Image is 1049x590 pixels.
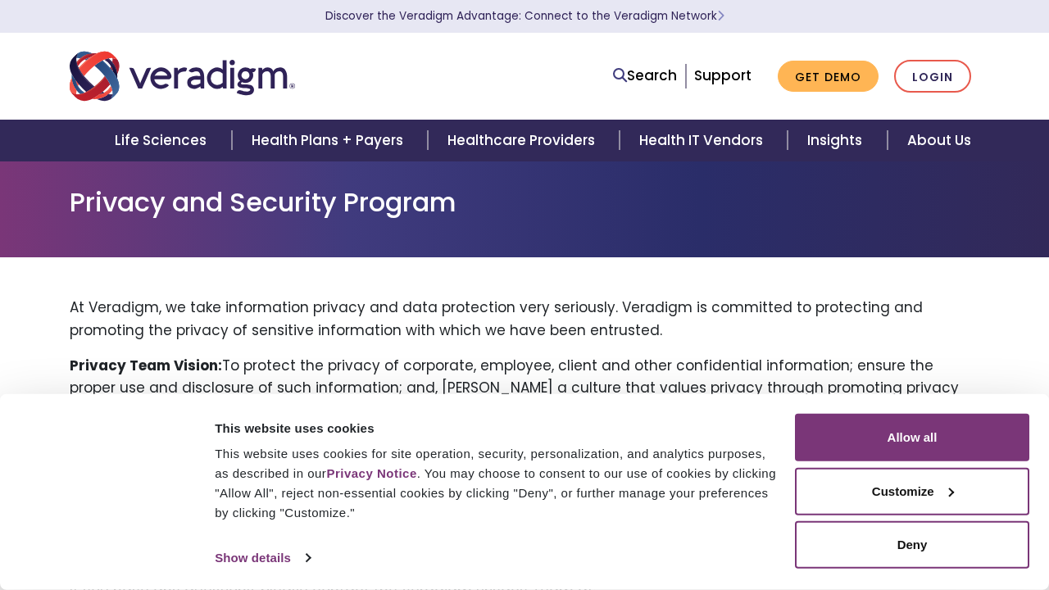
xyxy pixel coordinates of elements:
[613,65,677,87] a: Search
[428,120,620,161] a: Healthcare Providers
[215,444,776,523] div: This website uses cookies for site operation, security, personalization, and analytics purposes, ...
[70,187,979,218] h1: Privacy and Security Program
[95,120,231,161] a: Life Sciences
[795,467,1029,515] button: Customize
[795,521,1029,569] button: Deny
[70,356,222,375] strong: Privacy Team Vision:
[788,120,887,161] a: Insights
[325,8,724,24] a: Discover the Veradigm Advantage: Connect to the Veradigm NetworkLearn More
[232,120,428,161] a: Health Plans + Payers
[888,120,991,161] a: About Us
[70,355,979,422] p: To protect the privacy of corporate, employee, client and other confidential information; ensure ...
[778,61,879,93] a: Get Demo
[694,66,752,85] a: Support
[70,297,979,341] p: At Veradigm, we take information privacy and data protection very seriously. Veradigm is committe...
[717,8,724,24] span: Learn More
[215,546,310,570] a: Show details
[215,418,776,438] div: This website uses cookies
[70,49,295,103] img: Veradigm logo
[326,466,416,480] a: Privacy Notice
[620,120,788,161] a: Health IT Vendors
[795,414,1029,461] button: Allow all
[894,60,971,93] a: Login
